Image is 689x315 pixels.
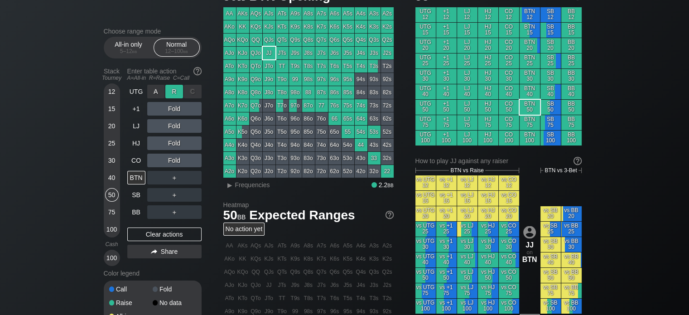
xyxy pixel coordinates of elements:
div: Call [109,286,153,292]
div: T2o [276,165,289,178]
div: SB 50 [540,100,561,115]
div: HJ 75 [478,115,498,130]
div: 52s [381,126,394,138]
div: T8s [302,60,315,73]
div: 94o [289,139,302,151]
div: SB 75 [540,115,561,130]
div: ▸ [224,179,236,190]
div: J8s [302,47,315,59]
div: CO 50 [499,100,519,115]
div: 82s [381,86,394,99]
div: AQs [250,7,262,20]
div: Q6s [328,34,341,46]
div: CO [127,154,145,167]
div: J7o [263,99,275,112]
div: Q2o [250,165,262,178]
div: 83s [368,86,381,99]
div: LJ 20 [457,38,477,53]
div: Fold [147,85,202,98]
div: UTG 12 [415,7,436,22]
div: HJ 25 [478,53,498,68]
div: 32s [381,152,394,165]
div: HJ [127,136,145,150]
img: icon-avatar.b40e07d9.svg [523,226,536,238]
div: Fold [147,102,202,116]
div: K6s [328,20,341,33]
span: Frequencies [235,181,270,189]
div: AKs [236,7,249,20]
div: Stack [100,64,124,85]
div: 74o [315,139,328,151]
div: 43o [355,152,367,165]
div: 54o [342,139,354,151]
div: 98s [302,73,315,86]
div: BTN 15 [520,23,540,38]
div: J2s [381,47,394,59]
div: LJ 15 [457,23,477,38]
span: BTN vs Raise [450,167,483,174]
div: BTN 30 [520,69,540,84]
div: K5s [342,20,354,33]
div: 33 [368,152,381,165]
div: K5o [236,126,249,138]
div: 74s [355,99,367,112]
div: AKo [223,20,236,33]
div: J6s [328,47,341,59]
div: AJo [223,47,236,59]
div: 77 [315,99,328,112]
div: +1 25 [436,53,457,68]
div: Q5o [250,126,262,138]
div: 96o [289,112,302,125]
div: 92s [381,73,394,86]
div: BB 30 [561,69,582,84]
div: T7s [315,60,328,73]
div: T5o [276,126,289,138]
div: Q3s [368,34,381,46]
div: J7s [315,47,328,59]
div: JTs [276,47,289,59]
div: 93s [368,73,381,86]
div: BTN 12 [520,7,540,22]
img: help.32db89a4.svg [573,156,583,166]
div: Q3o [250,152,262,165]
h2: Choose range mode [104,28,202,35]
div: BB 100 [561,131,582,145]
div: K8o [236,86,249,99]
div: 22 [381,165,394,178]
div: K3o [236,152,249,165]
div: 84s [355,86,367,99]
div: ＋ [147,171,202,184]
div: BTN 20 [520,38,540,53]
img: help.32db89a4.svg [193,66,202,76]
div: 62s [381,112,394,125]
div: 72s [381,99,394,112]
div: 50 [105,188,119,202]
div: KTs [276,20,289,33]
div: CO 40 [499,84,519,99]
div: SB 25 [540,53,561,68]
div: K4s [355,20,367,33]
div: 25 [105,136,119,150]
div: All-in only [108,39,149,56]
span: bb [183,48,188,54]
div: 43s [368,139,381,151]
div: CO 15 [499,23,519,38]
div: 30 [105,154,119,167]
div: BTN 40 [520,84,540,99]
div: UTG [127,85,145,98]
div: J6o [263,112,275,125]
div: T6o [276,112,289,125]
div: JJ [263,47,275,59]
div: 86o [302,112,315,125]
div: K2s [381,20,394,33]
div: KJs [263,20,275,33]
div: JTo [263,60,275,73]
div: 97o [289,99,302,112]
div: T3s [368,60,381,73]
div: KQs [250,20,262,33]
div: 62o [328,165,341,178]
div: 15 [105,102,119,116]
div: A4s [355,7,367,20]
div: A7s [315,7,328,20]
div: +1 40 [436,84,457,99]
